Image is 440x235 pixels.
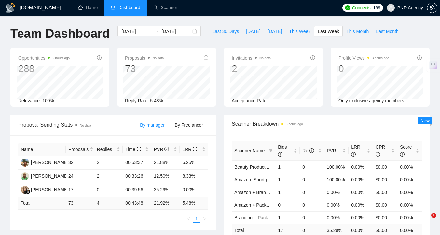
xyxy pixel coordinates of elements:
[269,149,273,153] span: filter
[318,28,339,35] span: Last Week
[154,29,159,34] span: to
[418,213,433,228] iframe: Intercom live chat
[94,183,123,197] td: 0
[232,54,271,62] span: Invitations
[234,202,343,208] a: Amazon + Package, Short prompt, >35$/h, no agency
[310,55,315,60] span: info-circle
[52,56,70,60] time: 2 hours ago
[10,26,110,41] h1: Team Dashboard
[372,56,389,60] time: 3 hours ago
[234,215,345,220] a: Branding + Package, Short Prompt, >36$/h, no agency
[193,215,200,223] li: 1
[397,160,422,173] td: 0.00%
[324,211,349,224] td: 0.00%
[275,173,300,186] td: 1
[21,159,68,165] a: D[PERSON_NAME]
[31,159,68,166] div: [PERSON_NAME]
[275,199,300,211] td: 0
[18,54,70,62] span: Opportunities
[302,148,314,153] span: Re
[373,4,380,11] span: 199
[21,186,29,194] img: KY
[264,26,285,36] button: [DATE]
[180,183,208,197] td: 0.00%
[338,54,389,62] span: Profile Views
[152,56,164,60] span: No data
[154,147,169,152] span: PVR
[400,145,412,157] span: Score
[161,28,191,35] input: End date
[373,211,397,224] td: $0.00
[182,147,197,152] span: LRR
[200,215,208,223] li: Next Page
[180,170,208,183] td: 8.33%
[234,190,343,195] a: Amazon + Branding, Short prompt, >35$/h, no agency
[31,173,68,180] div: [PERSON_NAME]
[18,121,135,129] span: Proposal Sending Stats
[80,124,91,127] span: No data
[372,26,402,36] button: Last Month
[234,164,352,170] a: Beauty Product Amazon, Short prompt, >35$/h, no agency
[111,5,115,10] span: dashboard
[26,189,30,194] img: gigradar-bm.png
[275,211,300,224] td: 1
[18,197,66,210] td: Total
[94,197,123,210] td: 4
[209,26,242,36] button: Last 30 Days
[232,62,271,75] div: 2
[125,98,147,103] span: Reply Rate
[427,5,437,10] a: setting
[193,147,197,151] span: info-circle
[373,173,397,186] td: $0.00
[118,5,140,10] span: Dashboard
[175,122,203,128] span: By Freelancer
[151,183,180,197] td: 35.29%
[187,217,191,221] span: left
[164,147,169,151] span: info-circle
[140,122,164,128] span: By manager
[349,199,373,211] td: 0.00%
[18,143,66,156] th: Name
[300,160,324,173] td: 0
[351,152,356,157] span: info-circle
[232,120,422,128] span: Scanner Breakdown
[66,170,94,183] td: 24
[200,215,208,223] button: right
[185,215,193,223] li: Previous Page
[18,62,70,75] div: 288
[397,199,422,211] td: 0.00%
[397,186,422,199] td: 0.00%
[285,26,314,36] button: This Week
[151,197,180,210] td: 21.92 %
[97,55,102,60] span: info-circle
[121,28,151,35] input: Start date
[327,148,342,153] span: PVR
[376,152,380,157] span: info-circle
[268,146,274,156] span: filter
[153,5,177,10] a: searchScanner
[246,28,260,35] span: [DATE]
[123,170,151,183] td: 00:33:26
[286,122,303,126] time: 3 hours ago
[66,156,94,170] td: 32
[21,173,68,178] a: AO[PERSON_NAME]
[150,98,163,103] span: 5.48%
[66,197,94,210] td: 73
[66,183,94,197] td: 17
[349,160,373,173] td: 0.00%
[123,197,151,210] td: 00:43:48
[31,186,68,193] div: [PERSON_NAME]
[125,62,164,75] div: 73
[234,148,265,153] span: Scanner Name
[151,156,180,170] td: 21.88%
[346,28,369,35] span: This Month
[349,211,373,224] td: 0.00%
[275,186,300,199] td: 1
[376,28,398,35] span: Last Month
[5,3,16,13] img: logo
[193,215,200,222] a: 1
[185,215,193,223] button: left
[268,28,282,35] span: [DATE]
[21,159,29,167] img: D
[417,55,422,60] span: info-circle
